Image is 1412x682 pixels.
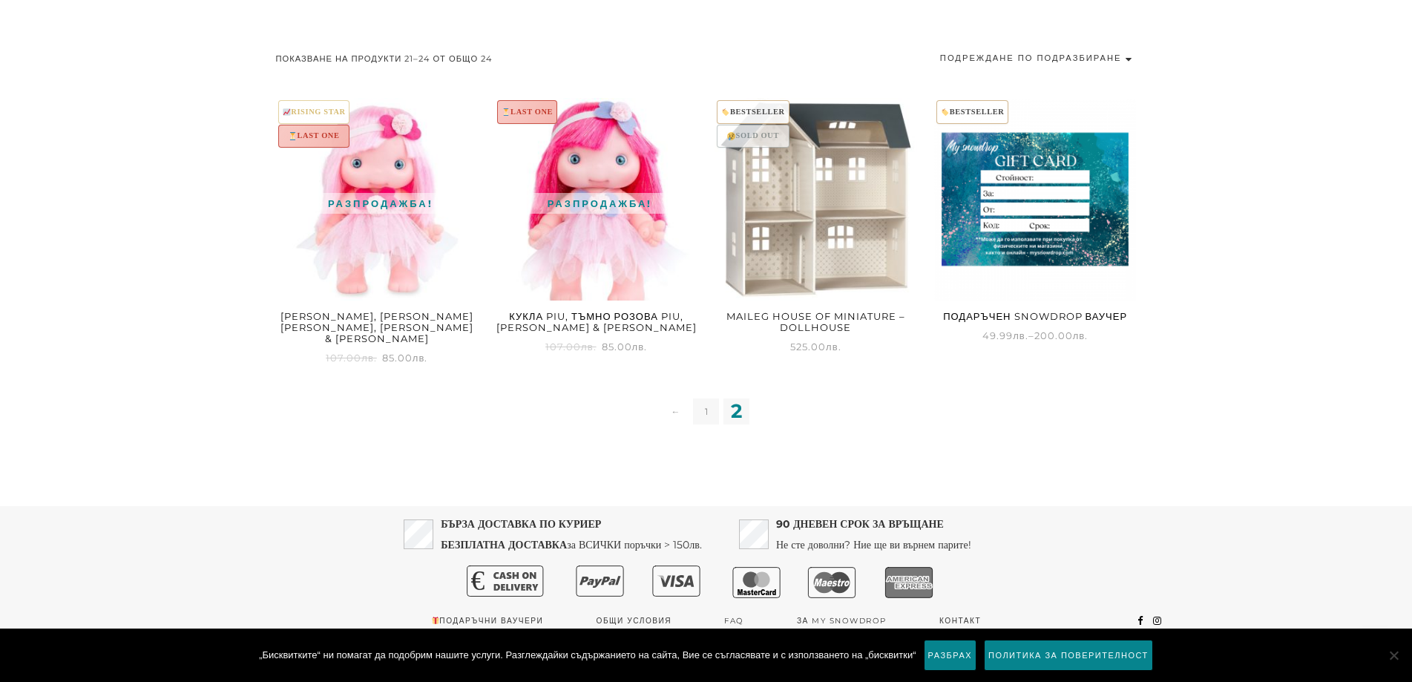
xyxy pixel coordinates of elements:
span: 107.00 [326,352,377,364]
span: – [934,327,1137,344]
strong: БЪРЗА ДОСТАВКА ПО КУРИЕР БЕЗПЛАТНА ДОСТАВКА [441,517,601,551]
span: 200.00 [1034,329,1088,341]
a: 🏷️BESTSELLERПодаръчен snowdrop Ваучер 49.99лв.–200.00лв. [934,98,1137,344]
a: FAQ [724,610,744,632]
a: Разбрах [924,640,976,671]
h2: Подаръчен snowdrop Ваучер [934,306,1137,327]
p: за ВСИЧКИ поръчки > 150лв. [441,514,702,555]
a: 🏷️BESTSELLER😢SOLD OUTMaileg House of Miniature – Dollhouse 525.00лв. [715,98,917,355]
span: лв. [826,341,841,353]
h2: Maileg House of Miniature – Dollhouse [715,306,917,338]
p: Показване на продукти 21–24 от общо 24 [276,48,493,69]
span: 525.00 [790,341,841,353]
a: Подаръчни ваучери [431,610,544,632]
span: лв. [361,352,377,364]
a: Общи условия [597,610,672,632]
span: лв. [1013,329,1028,341]
strong: 90 ДНЕВЕН СРОК ЗА ВРЪЩАНЕ [776,517,944,531]
a: За My snowdrop [797,610,887,632]
span: лв. [1073,329,1088,341]
a: ← [663,399,689,424]
a: Контакт [939,610,981,632]
text: € [471,566,485,597]
a: Политика за поверителност [984,640,1153,671]
span: Разпродажба! [501,193,697,214]
span: 49.99 [982,329,1028,341]
span: лв. [581,341,597,353]
span: 107.00 [545,341,597,353]
a: 1 [693,399,719,424]
span: No [1386,648,1401,663]
span: 2 [723,399,749,424]
img: 🎁 [432,617,439,624]
a: Разпродажба! ⏳LAST ONEКукла Piu, Тъмно Розова Piu, [PERSON_NAME] & [PERSON_NAME] 85.00лв. [495,98,697,355]
a: Разпродажба! 📈RISING STAR⏳LAST ONE[PERSON_NAME], [PERSON_NAME] [PERSON_NAME], [PERSON_NAME] & [PE... [276,98,479,366]
p: Не сте доволни? Ние ще ви върнем парите! [776,514,971,555]
span: Разпродажба! [282,193,479,214]
select: Поръчка [940,48,1137,68]
span: „Бисквитките“ ни помагат да подобрим нашите услуги. Разглеждайки съдържанието на сайта, Вие се съ... [259,648,916,663]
